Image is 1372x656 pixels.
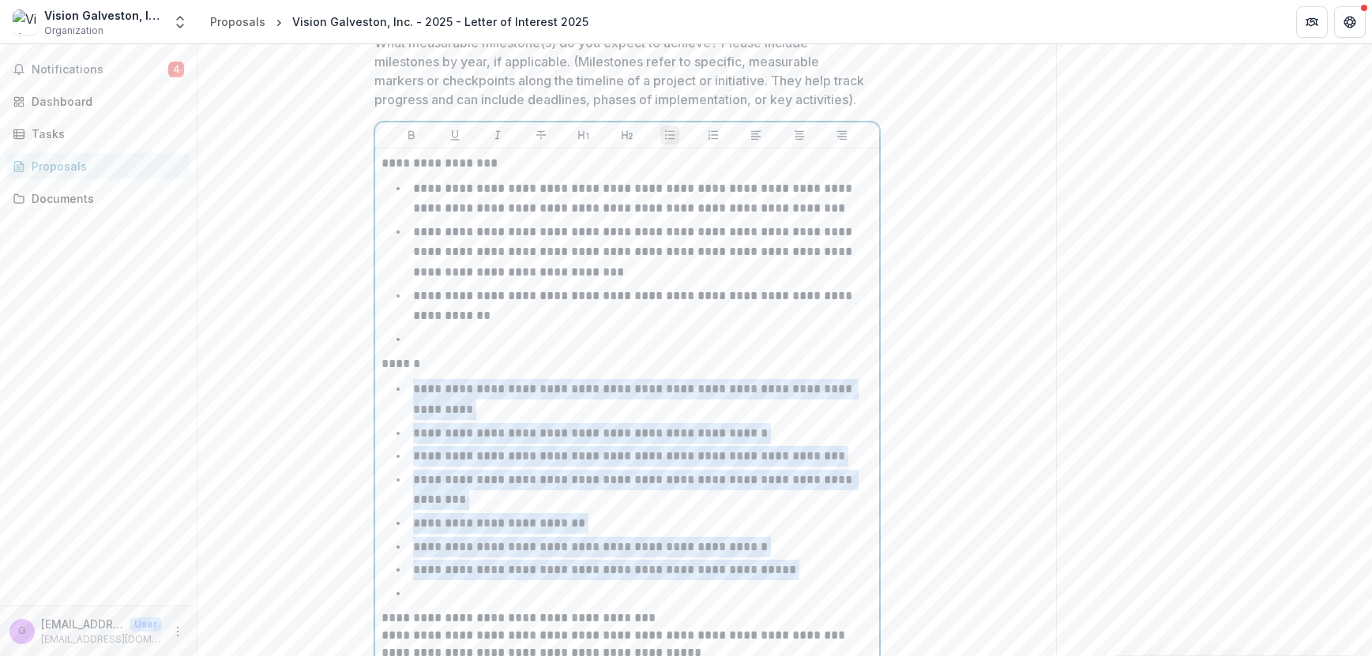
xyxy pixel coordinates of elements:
button: Bold [402,126,421,144]
button: Partners [1296,6,1328,38]
button: Italicize [488,126,507,144]
p: What measurable milestone(s) do you expect to achieve? Please include milestones by year, if appl... [374,33,870,109]
span: Notifications [32,63,168,77]
div: Vision Galveston, Inc. - 2025 - Letter of Interest 2025 [292,13,588,30]
button: Ordered List [704,126,723,144]
a: Proposals [204,10,272,33]
button: Align Center [790,126,809,144]
a: Proposals [6,153,190,179]
button: Bullet List [660,126,679,144]
div: Vision Galveston, Inc. [44,7,163,24]
div: Proposals [210,13,265,30]
button: Align Left [746,126,765,144]
div: grants@visiongalveston.com [18,626,26,636]
button: Underline [445,126,464,144]
span: 4 [168,62,184,77]
button: Heading 2 [618,126,637,144]
nav: breadcrumb [204,10,595,33]
div: Proposals [32,158,178,174]
button: Get Help [1334,6,1366,38]
div: Documents [32,190,178,207]
button: Open entity switcher [169,6,191,38]
a: Tasks [6,121,190,147]
button: Heading 1 [574,126,593,144]
button: More [168,622,187,641]
img: Vision Galveston, Inc. [13,9,38,35]
p: User [130,617,162,632]
a: Documents [6,186,190,212]
div: Dashboard [32,93,178,110]
button: Align Right [833,126,851,144]
p: [EMAIL_ADDRESS][DOMAIN_NAME] [41,616,123,632]
div: Tasks [32,126,178,142]
p: [EMAIL_ADDRESS][DOMAIN_NAME] [41,632,162,647]
button: Strike [532,126,551,144]
button: Notifications4 [6,57,190,82]
a: Dashboard [6,88,190,114]
span: Organization [44,24,103,38]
